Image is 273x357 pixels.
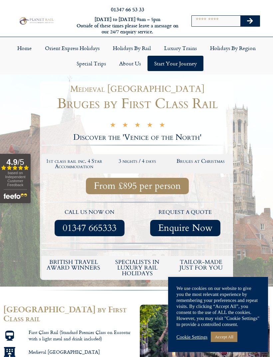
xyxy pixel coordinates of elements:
h6: Specialists in luxury rail holidays [109,259,166,276]
a: 01347 66 53 33 [111,5,144,13]
a: Start your Journey [147,56,203,71]
p: request a quote [141,208,230,217]
span: From £895 per person [94,182,181,190]
span: First Class Rail (Standard Premier Class on Eurostar with a light meal and drink included) [27,329,134,342]
a: 01347 665333 [55,220,125,236]
a: Luxury Trains [157,40,203,56]
a: Enquire Now [150,220,220,236]
h2: Bruges at Christmas [172,158,229,164]
a: Cookie Settings [176,334,207,340]
h5: British Travel Award winners [45,259,102,271]
a: Holidays by Region [203,40,262,56]
a: From £895 per person [86,178,189,194]
i: ★ [110,123,116,129]
span: Medieval [GEOGRAPHIC_DATA] [27,349,100,355]
i: ★ [122,123,128,129]
a: Accept All [211,332,237,342]
h6: [DATE] to [DATE] 9am – 5pm Outside of these times please leave a message on our 24/7 enquiry serv... [75,16,180,35]
i: ★ [159,123,165,129]
span: 01347 665333 [63,224,117,232]
h2: Discover the 'Venice of the North' [42,133,233,141]
h1: Bruges by First Class Rail [42,97,233,111]
h2: 3 nights / 4 days [109,158,166,164]
div: We use cookies on our website to give you the most relevant experience by remembering your prefer... [176,285,260,327]
span: Enquire Now [158,224,212,232]
nav: Menu [3,40,270,71]
i: ★ [135,123,140,129]
p: call us now on [45,208,134,217]
a: About Us [113,56,147,71]
h5: tailor-made just for you [172,259,230,271]
a: Holidays by Rail [106,40,157,56]
div: 5/5 [110,122,165,129]
img: Planet Rail Train Holidays Logo [18,16,55,25]
h2: 1st class rail inc. 4 Star Accommodation [46,158,103,169]
button: Search [240,16,260,26]
h1: Medieval [GEOGRAPHIC_DATA] [45,85,230,93]
a: Orient Express Holidays [38,40,106,56]
span: [GEOGRAPHIC_DATA] by First Class rail [3,303,127,324]
a: Special Trips [70,56,113,71]
i: ★ [147,123,153,129]
a: Home [11,40,38,56]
